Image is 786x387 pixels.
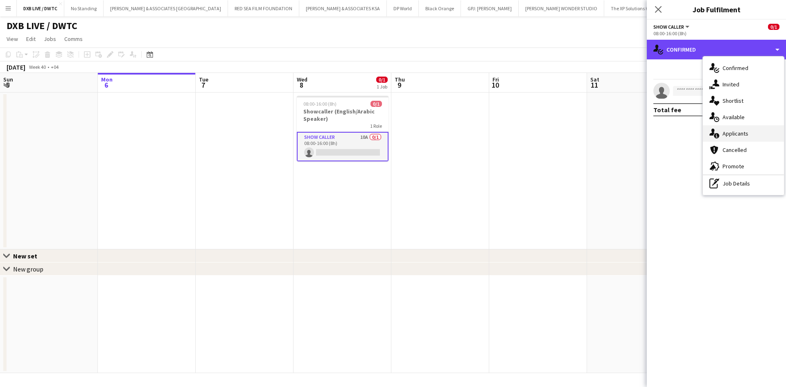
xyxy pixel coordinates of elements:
[419,0,461,16] button: Black Orange
[647,40,786,59] div: Confirmed
[723,113,745,121] span: Available
[723,146,747,154] span: Cancelled
[519,0,604,16] button: [PERSON_NAME] WONDER STUDIO
[299,0,387,16] button: [PERSON_NAME] & ASSOCIATES KSA
[296,80,307,90] span: 8
[723,163,744,170] span: Promote
[199,76,208,83] span: Tue
[104,0,228,16] button: [PERSON_NAME] & ASSOCIATES [GEOGRAPHIC_DATA]
[3,76,13,83] span: Sun
[13,265,43,273] div: New group
[723,97,743,104] span: Shortlist
[647,4,786,15] h3: Job Fulfilment
[41,34,59,44] a: Jobs
[13,252,44,260] div: New set
[370,123,382,129] span: 1 Role
[768,24,779,30] span: 0/1
[297,132,388,161] app-card-role: Show Caller10A0/108:00-16:00 (8h)
[387,0,419,16] button: DP World
[26,35,36,43] span: Edit
[297,108,388,122] h3: Showcaller (English/Arabic Speaker)
[23,34,39,44] a: Edit
[653,24,691,30] button: Show Caller
[27,64,47,70] span: Week 40
[100,80,113,90] span: 6
[228,0,299,16] button: RED SEA FILM FOUNDATION
[723,64,748,72] span: Confirmed
[101,76,113,83] span: Mon
[297,96,388,161] app-job-card: 08:00-16:00 (8h)0/1Showcaller (English/Arabic Speaker)1 RoleShow Caller10A0/108:00-16:00 (8h)
[377,84,387,90] div: 1 Job
[198,80,208,90] span: 7
[723,81,739,88] span: Invited
[461,0,519,16] button: GPJ: [PERSON_NAME]
[589,80,599,90] span: 11
[7,63,25,71] div: [DATE]
[297,76,307,83] span: Wed
[723,130,748,137] span: Applicants
[604,0,661,16] button: The XP Solutions KSA
[491,80,499,90] span: 10
[61,34,86,44] a: Comms
[17,0,64,16] button: DXB LIVE / DWTC
[370,101,382,107] span: 0/1
[653,24,684,30] span: Show Caller
[393,80,405,90] span: 9
[376,77,388,83] span: 0/1
[492,76,499,83] span: Fri
[653,106,681,114] div: Total fee
[703,175,784,192] div: Job Details
[3,34,21,44] a: View
[2,80,13,90] span: 5
[303,101,337,107] span: 08:00-16:00 (8h)
[64,0,104,16] button: No Standing
[7,20,77,32] h1: DXB LIVE / DWTC
[7,35,18,43] span: View
[395,76,405,83] span: Thu
[51,64,59,70] div: +04
[64,35,83,43] span: Comms
[653,30,779,36] div: 08:00-16:00 (8h)
[44,35,56,43] span: Jobs
[590,76,599,83] span: Sat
